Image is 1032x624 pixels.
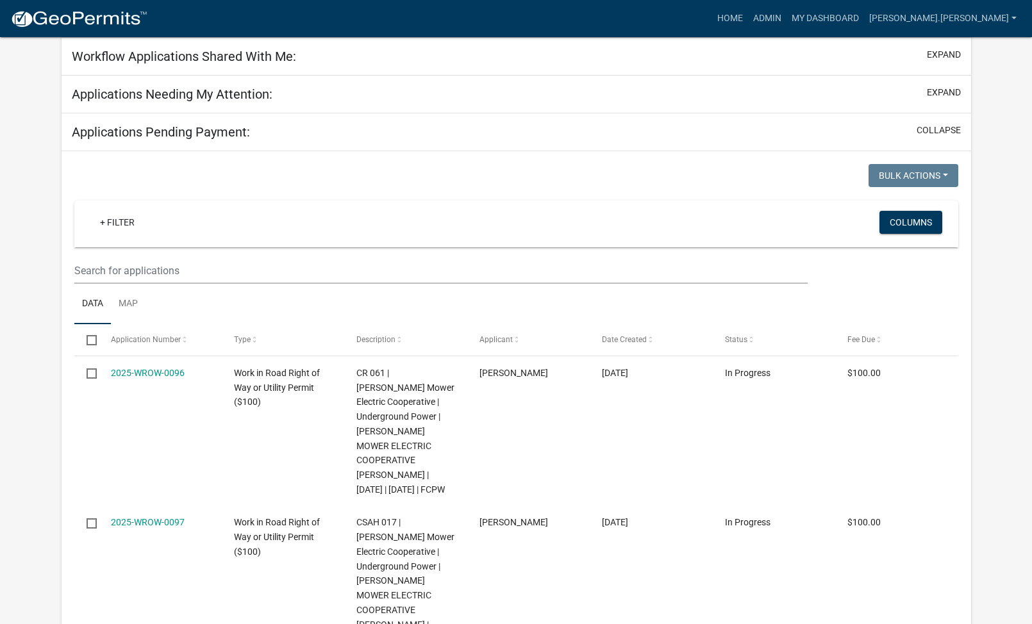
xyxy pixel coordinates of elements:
span: Fee Due [847,335,875,344]
datatable-header-cell: Application Number [99,324,222,355]
input: Search for applications [74,258,808,284]
datatable-header-cell: Fee Due [835,324,958,355]
button: Bulk Actions [869,164,958,187]
span: 10/13/2025 [602,368,628,378]
span: Work in Road Right of Way or Utility Permit ($100) [234,368,320,407]
datatable-header-cell: Date Created [590,324,713,355]
span: Status [725,335,747,344]
button: expand [927,48,961,62]
span: $100.00 [847,517,881,527]
span: Work in Road Right of Way or Utility Permit ($100) [234,517,320,557]
datatable-header-cell: Select [74,324,99,355]
datatable-header-cell: Applicant [467,324,590,355]
a: 2025-WROW-0096 [111,368,185,378]
a: [PERSON_NAME].[PERSON_NAME] [864,6,1022,31]
a: Home [712,6,748,31]
span: $100.00 [847,368,881,378]
datatable-header-cell: Description [344,324,467,355]
a: Admin [748,6,786,31]
datatable-header-cell: Status [712,324,835,355]
span: Type [234,335,251,344]
datatable-header-cell: Type [221,324,344,355]
span: 10/13/2025 [602,517,628,527]
a: Data [74,284,111,325]
span: CR 061 | Freeborn Mower Electric Cooperative | Underground Power | FREEBORN MOWER ELECTRIC COOPER... [356,368,454,495]
span: In Progress [725,517,770,527]
h5: Workflow Applications Shared With Me: [72,49,296,64]
span: Applicant [479,335,513,344]
a: Map [111,284,146,325]
button: collapse [917,124,961,137]
span: Description [356,335,395,344]
a: My Dashboard [786,6,864,31]
span: In Progress [725,368,770,378]
a: 2025-WROW-0097 [111,517,185,527]
span: JOHN KALIS [479,368,548,378]
h5: Applications Pending Payment: [72,124,250,140]
button: Columns [879,211,942,234]
span: Application Number [111,335,181,344]
span: Date Created [602,335,647,344]
a: + Filter [90,211,145,234]
button: expand [927,86,961,99]
span: JOHN KALIS [479,517,548,527]
h5: Applications Needing My Attention: [72,86,272,102]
